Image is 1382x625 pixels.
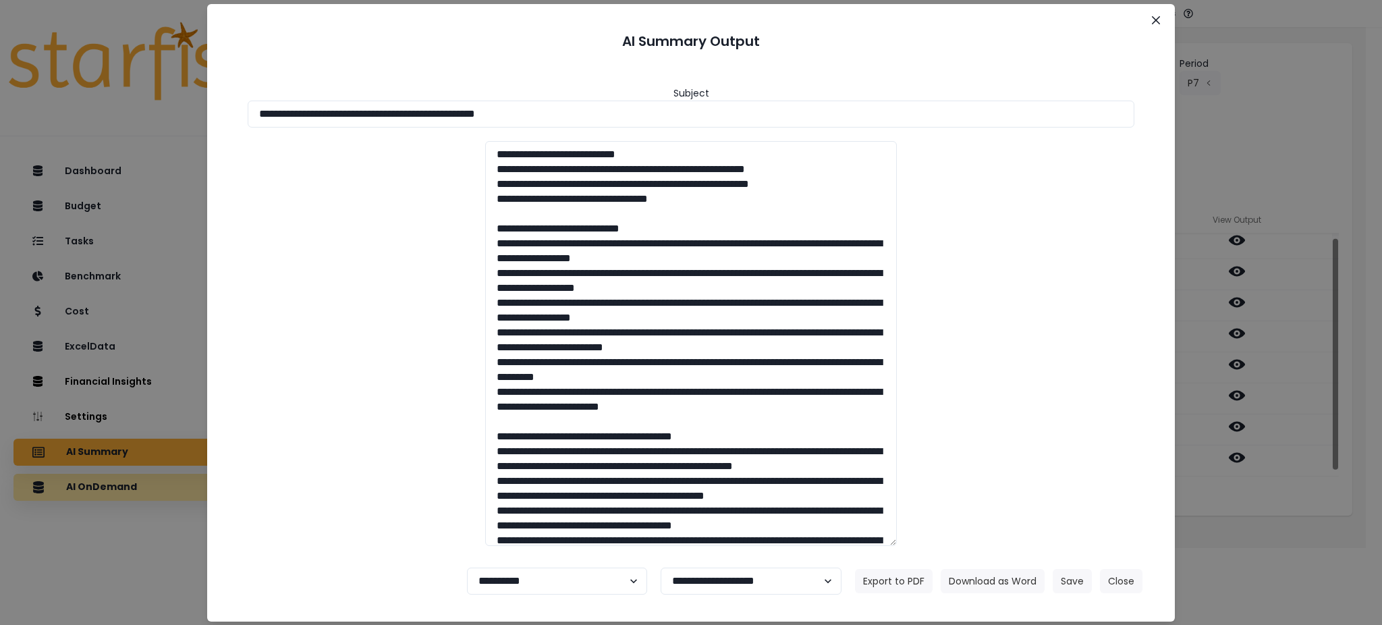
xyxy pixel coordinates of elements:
button: Save [1053,569,1092,593]
header: Subject [673,86,709,101]
button: Close [1100,569,1142,593]
button: Download as Word [941,569,1045,593]
button: Close [1145,9,1167,31]
header: AI Summary Output [223,20,1159,62]
button: Export to PDF [855,569,933,593]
